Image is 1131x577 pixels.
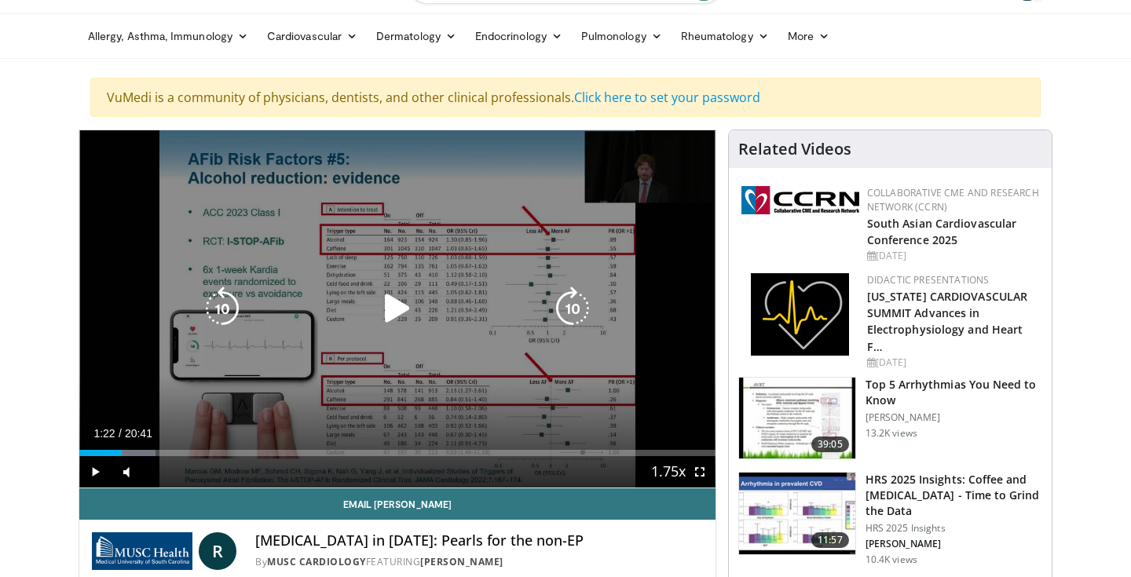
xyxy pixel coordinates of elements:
button: Play [79,456,111,488]
video-js: Video Player [79,130,716,488]
h3: HRS 2025 Insights: Coffee and [MEDICAL_DATA] - Time to Grind the Data [866,472,1042,519]
img: e6be7ba5-423f-4f4d-9fbf-6050eac7a348.150x105_q85_crop-smart_upscale.jpg [739,378,855,459]
a: South Asian Cardiovascular Conference 2025 [867,216,1017,247]
a: Endocrinology [466,20,572,52]
button: Playback Rate [653,456,684,488]
span: 20:41 [125,427,152,440]
a: Allergy, Asthma, Immunology [79,20,258,52]
span: / [119,427,122,440]
button: Fullscreen [684,456,716,488]
span: 39:05 [811,436,849,452]
p: [PERSON_NAME] [866,411,1042,424]
img: 1860aa7a-ba06-47e3-81a4-3dc728c2b4cf.png.150x105_q85_autocrop_double_scale_upscale_version-0.2.png [751,273,849,356]
p: 10.4K views [866,553,917,566]
p: 13.2K views [866,427,917,440]
a: R [199,532,236,570]
a: Click here to set your password [574,89,760,106]
h4: Related Videos [738,140,851,159]
a: [PERSON_NAME] [420,555,503,568]
a: Collaborative CME and Research Network (CCRN) [867,186,1039,214]
h4: [MEDICAL_DATA] in [DATE]: Pearls for the non-EP [255,532,703,550]
div: [DATE] [867,249,1039,263]
img: MUSC Cardiology [92,532,192,570]
div: [DATE] [867,356,1039,370]
button: Mute [111,456,142,488]
p: HRS 2025 Insights [866,522,1042,535]
span: 1:22 [93,427,115,440]
div: By FEATURING [255,555,703,569]
div: Progress Bar [79,450,716,456]
a: Cardiovascular [258,20,367,52]
div: VuMedi is a community of physicians, dentists, and other clinical professionals. [90,78,1041,117]
p: [PERSON_NAME] [866,538,1042,550]
span: 11:57 [811,532,849,548]
img: a04ee3ba-8487-4636-b0fb-5e8d268f3737.png.150x105_q85_autocrop_double_scale_upscale_version-0.2.png [741,186,859,214]
a: More [778,20,839,52]
a: Email [PERSON_NAME] [79,488,716,520]
div: Didactic Presentations [867,273,1039,287]
a: Dermatology [367,20,466,52]
a: Pulmonology [572,20,672,52]
a: [US_STATE] CARDIOVASCULAR SUMMIT Advances in Electrophysiology and Heart F… [867,289,1028,353]
a: MUSC Cardiology [267,555,366,568]
h3: Top 5 Arrhythmias You Need to Know [866,377,1042,408]
a: 11:57 HRS 2025 Insights: Coffee and [MEDICAL_DATA] - Time to Grind the Data HRS 2025 Insights [PE... [738,472,1042,566]
img: 25c04896-53d6-4a05-9178-9b8aabfb644a.150x105_q85_crop-smart_upscale.jpg [739,473,855,554]
a: 39:05 Top 5 Arrhythmias You Need to Know [PERSON_NAME] 13.2K views [738,377,1042,460]
a: Rheumatology [672,20,778,52]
